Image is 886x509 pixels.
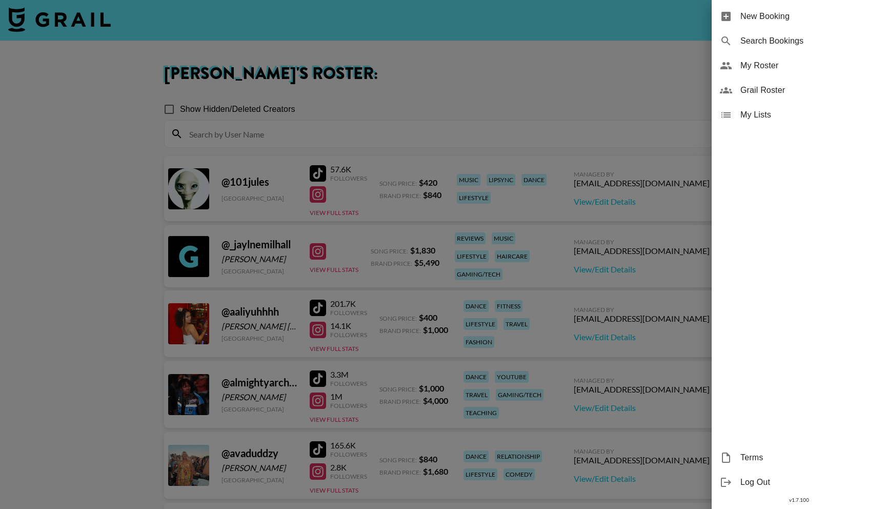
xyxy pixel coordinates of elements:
div: Log Out [712,470,886,495]
div: Search Bookings [712,29,886,53]
span: My Roster [740,60,878,72]
span: Grail Roster [740,84,878,96]
span: Terms [740,452,878,464]
span: Search Bookings [740,35,878,47]
span: New Booking [740,10,878,23]
div: My Lists [712,103,886,127]
div: My Roster [712,53,886,78]
span: My Lists [740,109,878,121]
div: Terms [712,445,886,470]
div: Grail Roster [712,78,886,103]
div: New Booking [712,4,886,29]
div: v 1.7.100 [712,495,886,505]
span: Log Out [740,476,878,488]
